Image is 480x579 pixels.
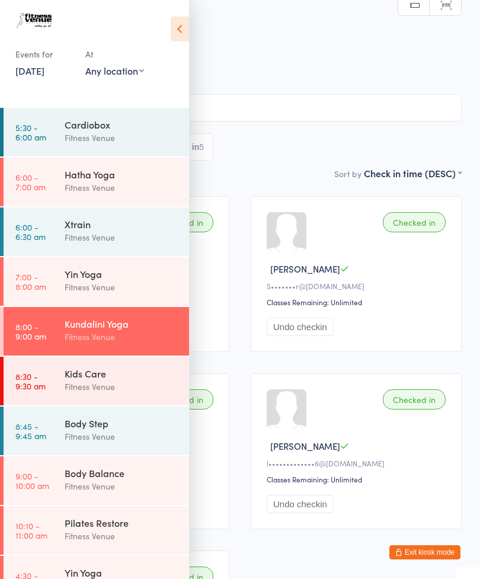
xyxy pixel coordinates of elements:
[65,168,179,181] div: Hatha Yoga
[267,318,334,336] button: Undo checkin
[65,118,179,131] div: Cardiobox
[15,372,46,391] time: 8:30 - 9:30 am
[4,307,189,356] a: 8:00 -9:00 amKundalini YogaFitness Venue
[4,357,189,405] a: 8:30 -9:30 amKids CareFitness Venue
[267,458,449,468] div: l•••••••••••••6@[DOMAIN_NAME]
[4,456,189,505] a: 9:00 -10:00 amBody BalanceFitness Venue
[65,317,179,330] div: Kundalini Yoga
[65,217,179,231] div: Xtrain
[65,181,179,194] div: Fitness Venue
[65,516,179,529] div: Pilates Restore
[15,222,46,241] time: 6:00 - 6:30 am
[4,407,189,455] a: 8:45 -9:45 amBody StepFitness Venue
[18,94,462,121] input: Search
[364,167,462,180] div: Check in time (DESC)
[65,330,179,344] div: Fitness Venue
[383,389,446,410] div: Checked in
[15,471,49,490] time: 9:00 - 10:00 am
[65,479,179,493] div: Fitness Venue
[389,545,460,559] button: Exit kiosk mode
[65,231,179,244] div: Fitness Venue
[4,158,189,206] a: 6:00 -7:00 amHatha YogaFitness Venue
[65,131,179,145] div: Fitness Venue
[15,322,46,341] time: 8:00 - 9:00 am
[15,172,46,191] time: 6:00 - 7:00 am
[270,263,340,275] span: [PERSON_NAME]
[65,417,179,430] div: Body Step
[334,168,361,180] label: Sort by
[65,566,179,579] div: Yin Yoga
[65,466,179,479] div: Body Balance
[4,108,189,156] a: 5:30 -6:00 amCardioboxFitness Venue
[270,440,340,452] span: [PERSON_NAME]
[267,474,449,484] div: Classes Remaining: Unlimited
[4,207,189,256] a: 6:00 -6:30 amXtrainFitness Venue
[383,212,446,232] div: Checked in
[4,257,189,306] a: 7:00 -8:00 amYin YogaFitness Venue
[65,280,179,294] div: Fitness Venue
[18,42,443,54] span: [DATE] 8:00am
[267,297,449,307] div: Classes Remaining: Unlimited
[15,123,46,142] time: 5:30 - 6:00 am
[15,521,47,540] time: 10:10 - 11:00 am
[18,66,462,78] span: Old Church
[18,54,443,66] span: Fitness Venue
[18,17,462,36] h2: Kundalini Yoga Check-in
[12,9,56,33] img: Fitness Venue Whitsunday
[15,44,73,64] div: Events for
[65,430,179,443] div: Fitness Venue
[199,142,204,152] div: 5
[65,267,179,280] div: Yin Yoga
[267,495,334,513] button: Undo checkin
[65,367,179,380] div: Kids Care
[15,421,46,440] time: 8:45 - 9:45 am
[15,272,46,291] time: 7:00 - 8:00 am
[85,44,144,64] div: At
[65,380,179,394] div: Fitness Venue
[15,64,44,77] a: [DATE]
[65,529,179,543] div: Fitness Venue
[85,64,144,77] div: Any location
[4,506,189,555] a: 10:10 -11:00 amPilates RestoreFitness Venue
[267,281,449,291] div: S•••••••r@[DOMAIN_NAME]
